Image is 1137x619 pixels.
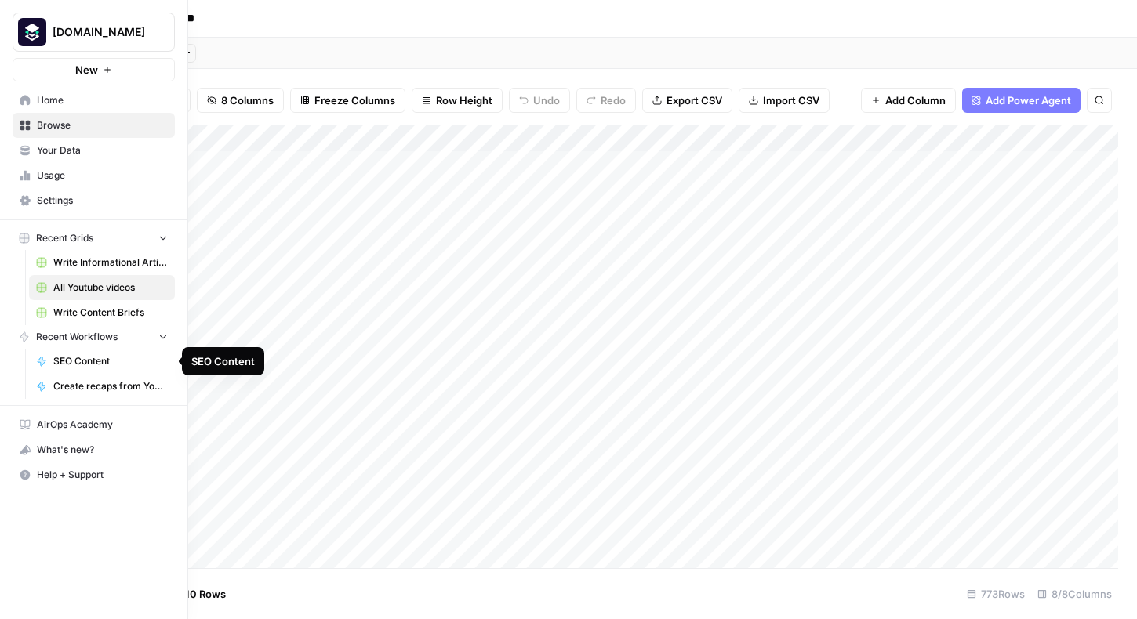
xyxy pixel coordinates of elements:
[885,92,946,108] span: Add Column
[13,438,174,462] div: What's new?
[53,306,168,320] span: Write Content Briefs
[53,281,168,295] span: All Youtube videos
[221,92,274,108] span: 8 Columns
[13,113,175,138] a: Browse
[13,325,175,349] button: Recent Workflows
[576,88,636,113] button: Redo
[13,88,175,113] a: Home
[601,92,626,108] span: Redo
[739,88,830,113] button: Import CSV
[37,143,168,157] span: Your Data
[29,300,175,325] a: Write Content Briefs
[37,168,168,183] span: Usage
[314,92,395,108] span: Freeze Columns
[36,231,93,245] span: Recent Grids
[13,437,175,462] button: What's new?
[861,88,956,113] button: Add Column
[37,418,168,432] span: AirOps Academy
[37,194,168,208] span: Settings
[191,353,255,369] div: SEO Content
[13,138,175,163] a: Your Data
[53,354,168,368] span: SEO Content
[412,88,503,113] button: Row Height
[13,188,175,213] a: Settings
[29,374,175,399] a: Create recaps from Youtube videos WIP [PERSON_NAME]
[13,163,175,188] a: Usage
[13,462,175,487] button: Help + Support
[163,586,226,602] span: Add 10 Rows
[13,58,175,81] button: New
[36,330,118,344] span: Recent Workflows
[13,13,175,52] button: Workspace: Platformengineering.org
[197,88,284,113] button: 8 Columns
[29,275,175,300] a: All Youtube videos
[961,581,1031,606] div: 773 Rows
[667,92,722,108] span: Export CSV
[53,24,147,40] span: [DOMAIN_NAME]
[37,93,168,107] span: Home
[13,226,175,250] button: Recent Grids
[53,255,168,270] span: Write Informational Article
[13,412,175,437] a: AirOps Academy
[53,379,168,393] span: Create recaps from Youtube videos WIP [PERSON_NAME]
[29,349,175,374] a: SEO Content
[642,88,732,113] button: Export CSV
[29,250,175,275] a: Write Informational Article
[986,92,1071,108] span: Add Power Agent
[75,62,98,78] span: New
[533,92,560,108] span: Undo
[37,468,168,482] span: Help + Support
[1031,581,1118,606] div: 8/8 Columns
[509,88,570,113] button: Undo
[37,118,168,132] span: Browse
[763,92,819,108] span: Import CSV
[436,92,492,108] span: Row Height
[290,88,405,113] button: Freeze Columns
[962,88,1081,113] button: Add Power Agent
[18,18,46,46] img: Platformengineering.org Logo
